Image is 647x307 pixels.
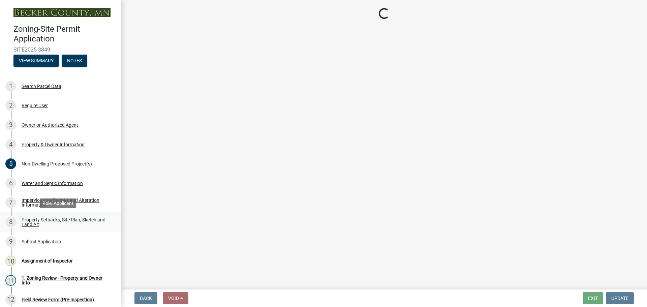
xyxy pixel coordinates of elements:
[22,297,94,302] div: Field Review Form (Pre-Inspection)
[5,178,16,189] div: 6
[5,197,16,208] div: 7
[5,81,16,92] div: 1
[22,181,83,186] div: Water and Septic Information
[22,198,111,207] div: Impervious Surface & Land Alteration Information
[13,55,59,67] button: View Summary
[168,296,179,301] span: Void
[40,198,76,208] div: Role: Applicant
[583,292,603,304] button: Exit
[140,296,152,301] span: Back
[5,255,16,266] div: 10
[606,292,634,304] button: Update
[5,120,16,130] div: 3
[22,142,85,147] div: Property & Owner Information
[611,296,628,301] span: Update
[22,161,92,166] div: Non-Dwelling Proposed Project(s)
[13,8,111,17] img: Becker County, Minnesota
[22,103,48,108] div: Require User
[5,294,16,305] div: 12
[13,24,116,44] h4: Zoning-Site Permit Application
[22,217,111,227] div: Property Setbacks, Site Plan, Sketch and Land Alt
[5,139,16,150] div: 4
[5,100,16,111] div: 2
[22,258,73,263] div: Assignment of Inspector
[22,239,61,244] div: Submit Application
[5,158,16,169] div: 5
[13,58,59,64] wm-modal-confirm: Summary
[62,55,87,67] button: Notes
[5,275,16,286] div: 11
[13,47,108,53] span: SITE2025-3849
[5,236,16,247] div: 9
[5,217,16,227] div: 8
[22,123,78,127] div: Owner or Authorized Agent
[163,292,188,304] button: Void
[134,292,157,304] button: Back
[22,276,111,285] div: 1. Zoning Review - Property and Owner Info
[62,58,87,64] wm-modal-confirm: Notes
[22,84,61,89] div: Search Parcel Data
